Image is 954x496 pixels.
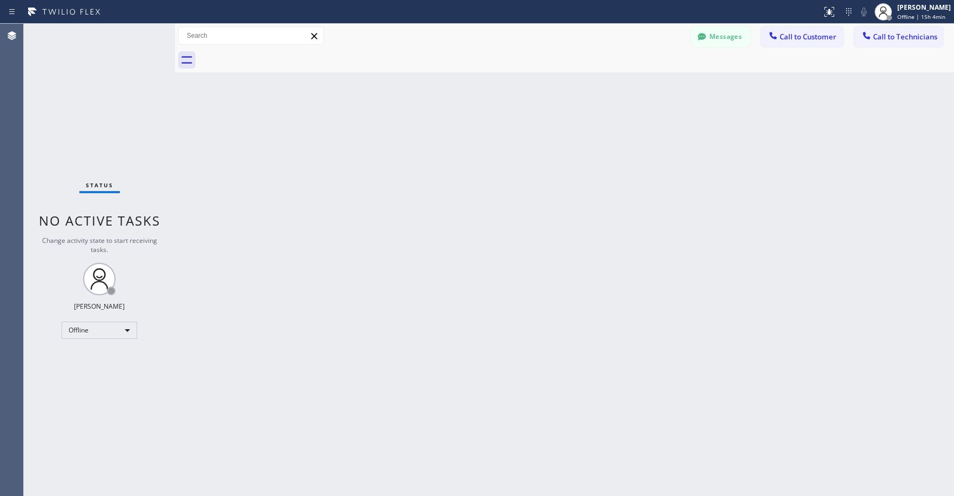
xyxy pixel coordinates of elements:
[39,212,160,229] span: No active tasks
[62,322,137,339] div: Offline
[873,32,937,42] span: Call to Technicians
[856,4,871,19] button: Mute
[86,181,113,189] span: Status
[761,26,843,47] button: Call to Customer
[74,302,125,311] div: [PERSON_NAME]
[854,26,943,47] button: Call to Technicians
[179,27,323,44] input: Search
[42,236,157,254] span: Change activity state to start receiving tasks.
[897,3,951,12] div: [PERSON_NAME]
[897,13,945,21] span: Offline | 15h 4min
[780,32,836,42] span: Call to Customer
[691,26,750,47] button: Messages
